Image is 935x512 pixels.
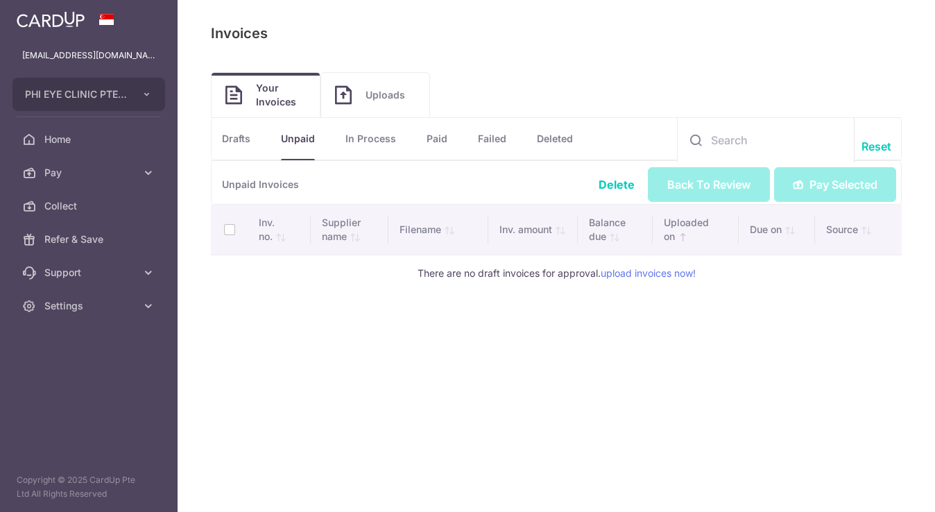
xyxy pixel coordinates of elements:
[12,78,165,111] button: PHI EYE CLINIC PTE. LTD.
[256,81,306,109] span: Your Invoices
[25,87,128,101] span: PHI EYE CLINIC PTE. LTD.
[678,118,854,162] input: Search
[478,118,506,160] a: Failed
[815,205,902,255] th: Source: activate to sort column ascending
[44,232,136,246] span: Refer & Save
[211,255,902,291] td: There are no draft invoices for approval.
[388,205,488,255] th: Filename: activate to sort column ascending
[211,161,902,205] p: Unpaid Invoices
[345,118,396,160] a: In Process
[44,133,136,146] span: Home
[653,205,739,255] th: Uploaded on: activate to sort column ascending
[366,88,415,102] span: Uploads
[321,73,429,117] a: Uploads
[44,166,136,180] span: Pay
[578,205,653,255] th: Balance due: activate to sort column ascending
[248,205,311,255] th: Inv. no.: activate to sort column ascending
[601,267,696,279] a: upload invoices now!
[488,205,578,255] th: Inv. amount: activate to sort column ascending
[225,85,242,105] img: Invoice icon Image
[281,118,315,160] a: Unpaid
[537,118,573,160] a: Deleted
[212,73,320,117] a: Your Invoices
[335,85,352,105] img: Invoice icon Image
[44,266,136,280] span: Support
[17,11,85,28] img: CardUp
[427,118,447,160] a: Paid
[739,205,814,255] th: Due on: activate to sort column ascending
[222,118,250,160] a: Drafts
[311,205,388,255] th: Supplier name: activate to sort column ascending
[211,22,268,44] p: Invoices
[22,49,155,62] p: [EMAIL_ADDRESS][DOMAIN_NAME]
[44,199,136,213] span: Collect
[44,299,136,313] span: Settings
[861,138,891,155] a: Reset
